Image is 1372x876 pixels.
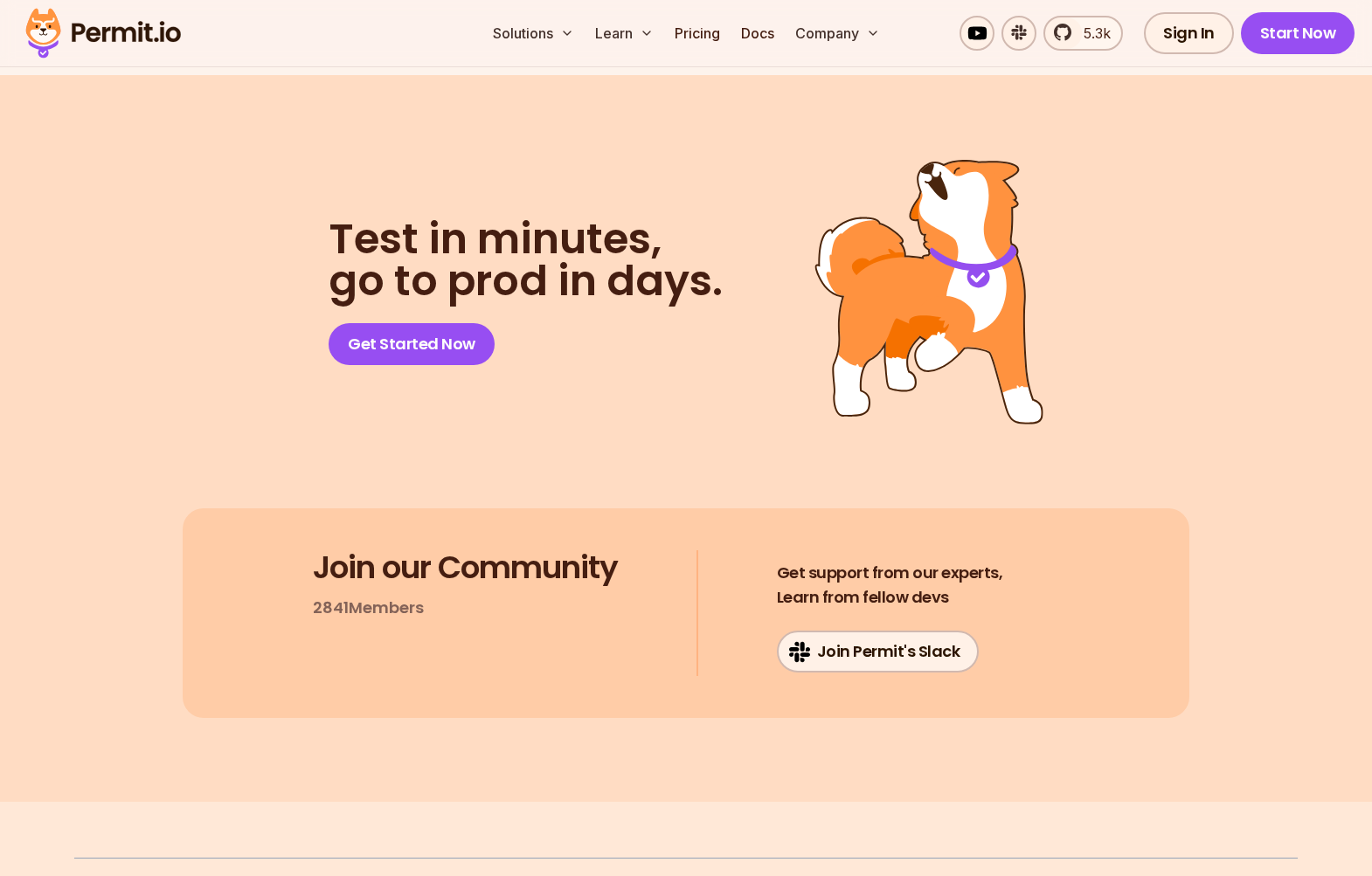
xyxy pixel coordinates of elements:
a: Sign In [1144,12,1234,54]
a: Docs [734,16,781,51]
img: Permit logo [17,3,189,63]
a: Get Started Now [329,323,495,365]
button: Learn [588,16,661,51]
a: Start Now [1241,12,1355,54]
h4: Learn from fellow devs [777,561,1003,610]
a: 5.3k [1043,16,1123,51]
span: Get support from our experts, [777,561,1003,585]
button: Company [788,16,887,51]
h3: Join our Community [313,550,618,585]
button: Solutions [486,16,581,51]
h2: go to prod in days. [329,218,723,302]
a: Join Permit's Slack [777,631,980,673]
p: 2841 Members [313,596,424,620]
span: Test in minutes, [329,218,723,260]
a: Pricing [668,16,727,51]
span: 5.3k [1073,23,1111,44]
